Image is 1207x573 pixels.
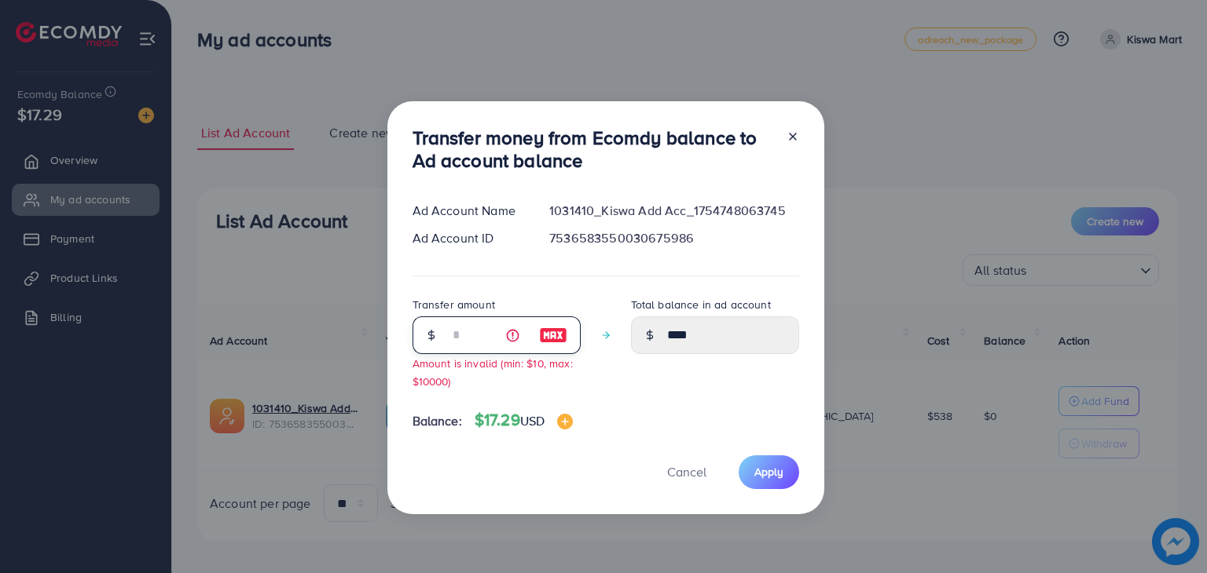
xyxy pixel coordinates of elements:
button: Cancel [648,455,726,489]
span: Balance: [413,412,462,430]
span: Apply [754,464,783,480]
h3: Transfer money from Ecomdy balance to Ad account balance [413,126,774,172]
div: Ad Account Name [400,202,537,220]
button: Apply [739,455,799,489]
span: Cancel [667,463,706,480]
img: image [539,326,567,345]
label: Total balance in ad account [631,297,771,312]
label: Transfer amount [413,297,495,312]
div: Ad Account ID [400,229,537,247]
h4: $17.29 [475,411,573,430]
small: Amount is invalid (min: $10, max: $10000) [413,356,573,389]
span: USD [520,412,545,429]
img: image [557,414,573,429]
div: 7536583550030675986 [537,229,811,247]
div: 1031410_Kiswa Add Acc_1754748063745 [537,202,811,220]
